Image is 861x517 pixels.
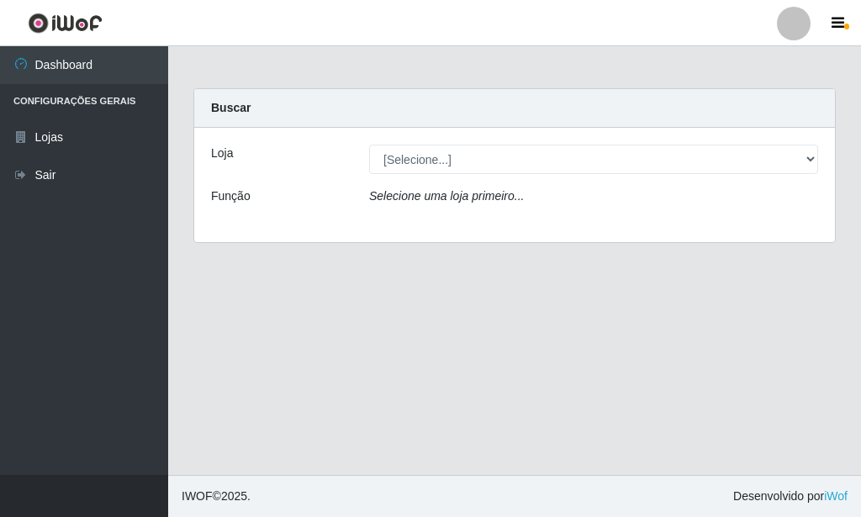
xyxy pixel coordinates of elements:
span: © 2025 . [182,488,251,505]
span: IWOF [182,489,213,503]
a: iWof [824,489,848,503]
label: Função [211,187,251,205]
i: Selecione uma loja primeiro... [369,189,524,203]
span: Desenvolvido por [733,488,848,505]
strong: Buscar [211,101,251,114]
img: CoreUI Logo [28,13,103,34]
label: Loja [211,145,233,162]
